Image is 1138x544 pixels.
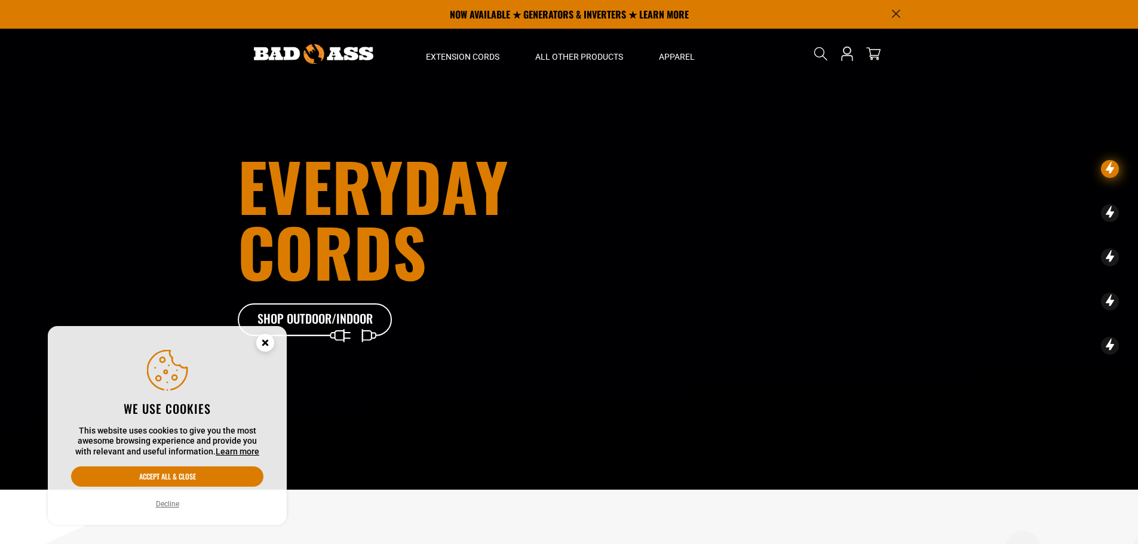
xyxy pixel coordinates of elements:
[254,44,373,64] img: Bad Ass Extension Cords
[71,466,263,487] button: Accept all & close
[811,44,830,63] summary: Search
[71,401,263,416] h2: We use cookies
[238,153,636,284] h1: Everyday cords
[152,498,183,510] button: Decline
[48,326,287,525] aside: Cookie Consent
[535,51,623,62] span: All Other Products
[238,303,393,337] a: Shop Outdoor/Indoor
[216,447,259,456] a: Learn more
[408,29,517,79] summary: Extension Cords
[426,51,499,62] span: Extension Cords
[517,29,641,79] summary: All Other Products
[659,51,695,62] span: Apparel
[71,426,263,457] p: This website uses cookies to give you the most awesome browsing experience and provide you with r...
[641,29,713,79] summary: Apparel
